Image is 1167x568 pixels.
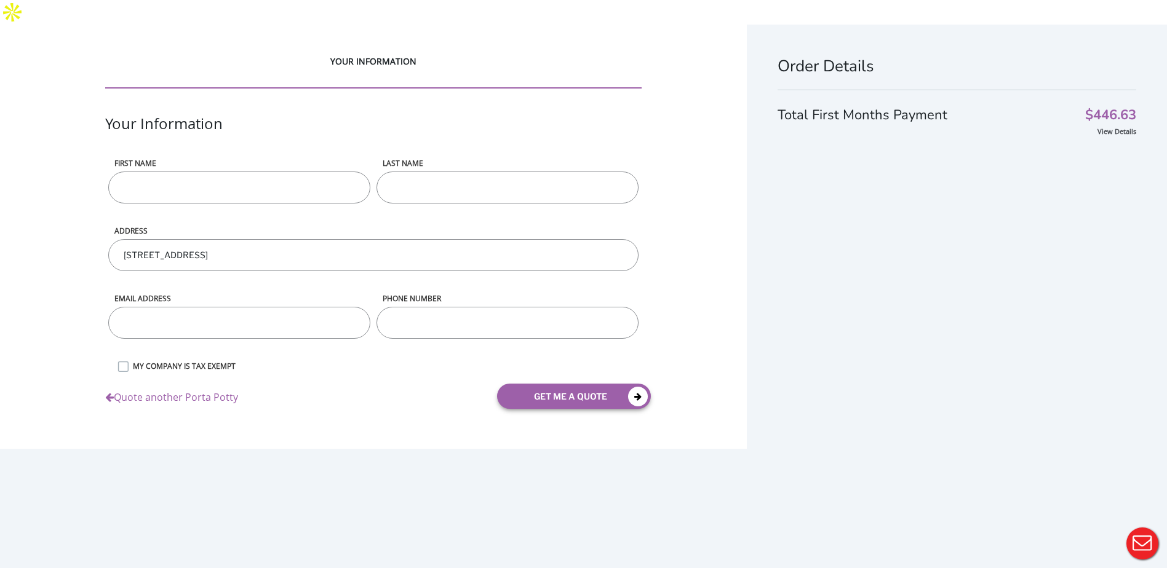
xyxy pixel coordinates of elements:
[376,293,639,304] label: phone number
[497,384,651,409] button: get me a quote
[1118,519,1167,568] button: Live Chat
[108,158,370,168] label: First name
[105,384,238,404] a: Quote another Porta Potty
[1097,127,1136,136] a: View Details
[108,293,370,304] label: Email address
[778,89,1136,125] div: Total First Months Payment
[1085,109,1136,122] span: $446.63
[127,361,642,371] label: MY COMPANY IS TAX EXEMPT
[105,113,642,158] div: Your Information
[778,55,1136,77] h1: Order Details
[376,158,639,168] label: LAST NAME
[105,55,642,89] div: YOUR INFORMATION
